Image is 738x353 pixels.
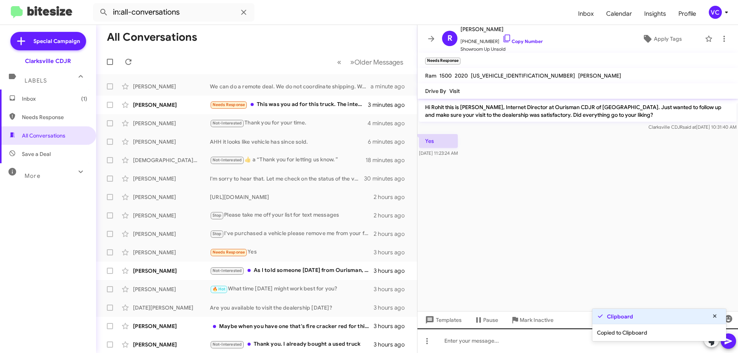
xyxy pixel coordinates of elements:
[350,57,354,67] span: »
[133,249,210,256] div: [PERSON_NAME]
[622,32,701,46] button: Apply Tags
[374,322,411,330] div: 3 hours ago
[210,175,365,182] div: I'm sorry to hear that. Let me check on the status of the vehicle.
[460,34,543,45] span: [PHONE_NUMBER]
[447,32,452,45] span: R
[578,72,621,79] span: [PERSON_NAME]
[210,304,374,312] div: Are you available to visit the dealership [DATE]?
[592,324,726,341] div: Copied to Clipboard
[33,37,80,45] span: Special Campaign
[374,230,411,238] div: 2 hours ago
[419,134,458,148] p: Yes
[607,313,633,320] strong: Clipboard
[22,150,51,158] span: Save a Deal
[133,304,210,312] div: [DATE][PERSON_NAME]
[439,72,452,79] span: 1500
[213,342,242,347] span: Not-Interested
[417,313,468,327] button: Templates
[133,322,210,330] div: [PERSON_NAME]
[10,32,86,50] a: Special Campaign
[133,341,210,348] div: [PERSON_NAME]
[133,193,210,201] div: [PERSON_NAME]
[210,322,374,330] div: Maybe when you have one that's fire cracker red for thirty thousand dollars as advertised
[210,285,374,293] div: What time [DATE] might work best for you?
[213,213,222,218] span: Stop
[374,285,411,293] div: 3 hours ago
[25,57,71,65] div: Clarksville CDJR
[210,138,368,146] div: AHH it looks like vehicle has since sold.
[210,340,374,349] div: Thank you. I already bought a used truck
[210,248,374,257] div: Yes
[468,313,504,327] button: Pause
[337,57,341,67] span: «
[504,313,560,327] button: Mark Inactive
[22,113,87,121] span: Needs Response
[600,3,638,25] a: Calendar
[93,3,254,22] input: Search
[133,101,210,109] div: [PERSON_NAME]
[520,313,553,327] span: Mark Inactive
[213,102,245,107] span: Needs Response
[210,229,374,238] div: I've purchased a vehicle please remove me from your follow up list! Action closed. Thank you.
[367,119,411,127] div: 4 minutes ago
[419,100,736,122] p: Hi Rohit this is [PERSON_NAME], Internet Director at Ourisman CDJR of [GEOGRAPHIC_DATA]. Just wan...
[210,266,374,275] div: As I told someone [DATE] from Ourisman, we bought a vehicle already
[133,83,210,90] div: [PERSON_NAME]
[683,124,696,130] span: said at
[368,138,411,146] div: 6 minutes ago
[460,45,543,53] span: Showroom Up Unsold
[449,88,460,94] span: Visit
[371,83,411,90] div: a minute ago
[654,32,682,46] span: Apply Tags
[572,3,600,25] a: Inbox
[374,212,411,219] div: 2 hours ago
[648,124,736,130] span: Clarksville CDJR [DATE] 10:31:40 AM
[702,6,730,19] button: VC
[455,72,468,79] span: 2020
[374,304,411,312] div: 3 hours ago
[213,268,242,273] span: Not-Interested
[133,156,210,164] div: [DEMOGRAPHIC_DATA][PERSON_NAME]
[107,31,197,43] h1: All Conversations
[425,58,460,65] small: Needs Response
[354,58,403,66] span: Older Messages
[210,156,366,164] div: ​👍​ a “ Thank you for letting us know. ”
[332,54,346,70] button: Previous
[709,6,722,19] div: VC
[425,72,436,79] span: Ram
[210,119,367,128] div: Thank you for your time.
[213,250,245,255] span: Needs Response
[333,54,408,70] nav: Page navigation example
[365,175,411,182] div: 30 minutes ago
[374,249,411,256] div: 3 hours ago
[419,150,458,156] span: [DATE] 11:23:24 AM
[210,100,368,109] div: This was you ad for this truck. The internet sales people tried to add the shipping back in which...
[213,231,222,236] span: Stop
[425,88,446,94] span: Drive By
[25,172,40,179] span: More
[210,83,371,90] div: We can do a remote deal. We do not coordinate shipping. We recommend using [DOMAIN_NAME]
[672,3,702,25] a: Profile
[213,157,242,162] span: Not-Interested
[374,267,411,275] div: 3 hours ago
[22,95,87,103] span: Inbox
[483,313,498,327] span: Pause
[213,287,226,292] span: 🔥 Hot
[210,211,374,220] div: Please take me off your list for text messages
[638,3,672,25] a: Insights
[133,212,210,219] div: [PERSON_NAME]
[133,285,210,293] div: [PERSON_NAME]
[133,230,210,238] div: [PERSON_NAME]
[346,54,408,70] button: Next
[471,72,575,79] span: [US_VEHICLE_IDENTIFICATION_NUMBER]
[366,156,411,164] div: 18 minutes ago
[460,25,543,34] span: [PERSON_NAME]
[133,119,210,127] div: [PERSON_NAME]
[133,138,210,146] div: [PERSON_NAME]
[133,267,210,275] div: [PERSON_NAME]
[210,193,374,201] div: [URL][DOMAIN_NAME]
